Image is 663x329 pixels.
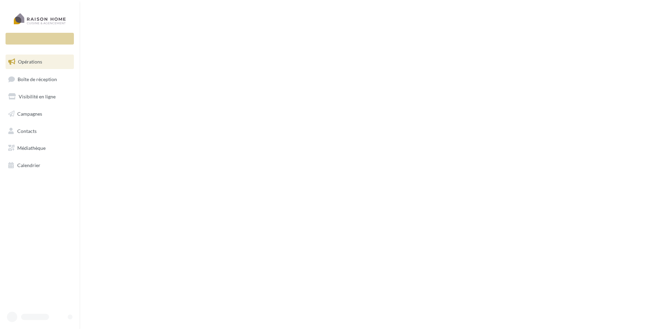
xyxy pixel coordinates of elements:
a: Calendrier [4,158,75,173]
a: Boîte de réception [4,72,75,87]
a: Campagnes [4,107,75,121]
span: Contacts [17,128,37,134]
div: Nouvelle campagne [6,33,74,45]
span: Médiathèque [17,145,46,151]
span: Campagnes [17,111,42,117]
a: Opérations [4,55,75,69]
span: Calendrier [17,162,40,168]
span: Opérations [18,59,42,65]
a: Visibilité en ligne [4,89,75,104]
a: Contacts [4,124,75,138]
span: Boîte de réception [18,76,57,82]
a: Médiathèque [4,141,75,155]
span: Visibilité en ligne [19,94,56,99]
